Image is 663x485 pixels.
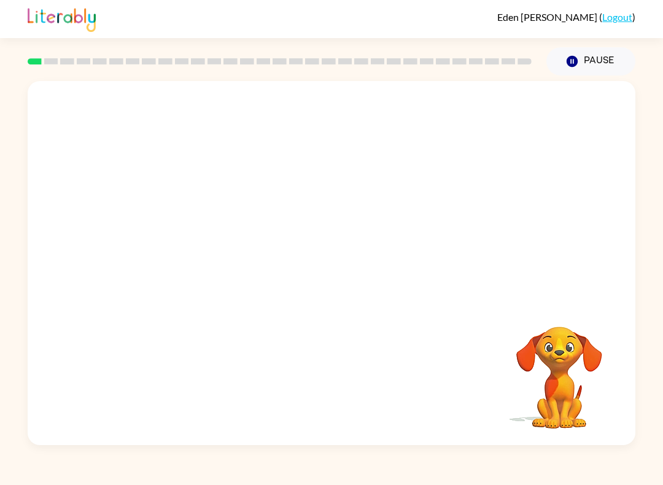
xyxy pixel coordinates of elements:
[602,11,632,23] a: Logout
[28,5,96,32] img: Literably
[546,47,635,76] button: Pause
[498,308,621,430] video: Your browser must support playing .mp4 files to use Literably. Please try using another browser.
[497,11,599,23] span: Eden [PERSON_NAME]
[497,11,635,23] div: ( )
